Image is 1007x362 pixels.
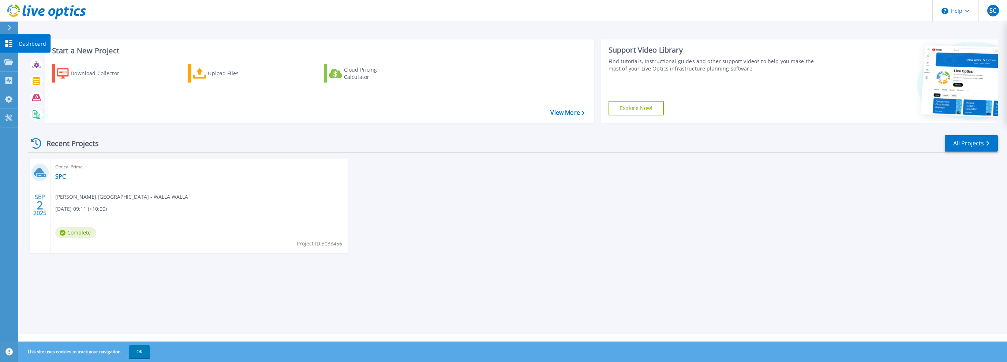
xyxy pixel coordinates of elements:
a: Cloud Pricing Calculator [324,64,405,83]
p: Dashboard [19,34,46,53]
span: Project ID: 3038456 [297,240,342,248]
a: Download Collector [52,64,134,83]
a: SPC [55,173,66,180]
h3: Start a New Project [52,47,584,55]
button: OK [129,345,150,358]
span: 2 [37,202,43,208]
div: Find tutorials, instructional guides and other support videos to help you make the most of your L... [609,58,814,72]
span: Complete [55,227,96,238]
div: Download Collector [71,66,129,81]
span: [DATE] 09:11 (+10:00) [55,205,107,213]
a: Upload Files [188,64,270,83]
div: SEP 2025 [33,192,47,218]
a: View More [550,109,584,116]
span: Optical Prime [55,163,343,171]
span: This site uses cookies to track your navigation. [20,345,150,358]
a: Explore Now! [609,101,664,115]
div: Upload Files [208,66,266,81]
div: Support Video Library [609,45,814,55]
span: SC [989,8,996,14]
div: Cloud Pricing Calculator [344,66,403,81]
div: Recent Projects [28,134,109,152]
span: [PERSON_NAME] , [GEOGRAPHIC_DATA] - WALLA WALLA [55,193,188,201]
a: All Projects [945,135,998,152]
